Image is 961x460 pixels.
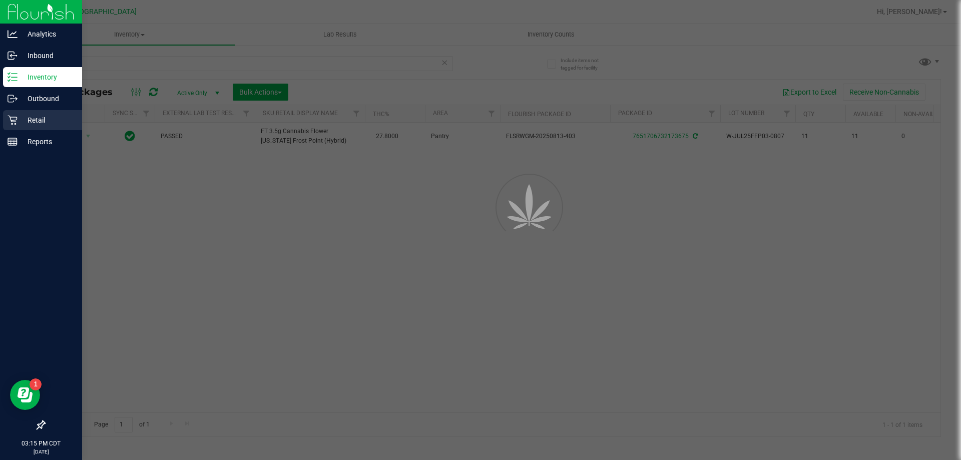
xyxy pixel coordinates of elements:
[18,136,78,148] p: Reports
[18,71,78,83] p: Inventory
[18,93,78,105] p: Outbound
[18,28,78,40] p: Analytics
[18,114,78,126] p: Retail
[8,94,18,104] inline-svg: Outbound
[10,380,40,410] iframe: Resource center
[18,50,78,62] p: Inbound
[8,29,18,39] inline-svg: Analytics
[8,137,18,147] inline-svg: Reports
[8,115,18,125] inline-svg: Retail
[8,72,18,82] inline-svg: Inventory
[5,448,78,455] p: [DATE]
[30,378,42,390] iframe: Resource center unread badge
[5,439,78,448] p: 03:15 PM CDT
[8,51,18,61] inline-svg: Inbound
